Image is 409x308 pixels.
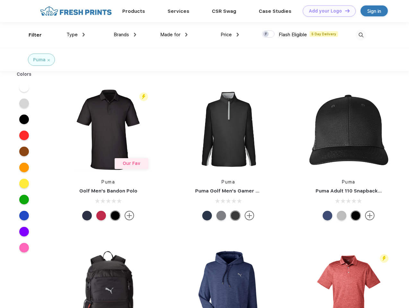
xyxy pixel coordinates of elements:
[337,211,346,220] div: Quarry with Brt Whit
[342,179,355,184] a: Puma
[134,33,136,37] img: dropdown.png
[12,71,37,78] div: Colors
[123,161,140,166] span: Our Fav
[33,56,46,63] div: Puma
[139,92,148,101] img: flash_active_toggle.svg
[65,87,151,172] img: func=resize&h=266
[195,188,297,194] a: Puma Golf Men's Gamer Golf Quarter-Zip
[160,32,180,38] span: Made for
[185,33,187,37] img: dropdown.png
[110,211,120,220] div: Puma Black
[122,8,145,14] a: Products
[245,211,254,220] img: more.svg
[168,8,189,14] a: Services
[79,188,137,194] a: Golf Men's Bandon Polo
[309,8,342,14] div: Add your Logo
[212,8,236,14] a: CSR Swag
[125,211,134,220] img: more.svg
[380,254,388,263] img: flash_active_toggle.svg
[351,211,361,220] div: Pma Blk Pma Blk
[323,211,332,220] div: Peacoat Qut Shd
[345,9,350,13] img: DT
[279,32,307,38] span: Flash Eligible
[309,31,338,37] span: 5 Day Delivery
[365,211,375,220] img: more.svg
[114,32,129,38] span: Brands
[96,211,106,220] div: Ski Patrol
[83,33,85,37] img: dropdown.png
[231,211,240,220] div: Puma Black
[216,211,226,220] div: Quiet Shade
[38,5,114,17] img: fo%20logo%202.webp
[202,211,212,220] div: Navy Blazer
[66,32,78,38] span: Type
[101,179,115,184] a: Puma
[356,30,366,40] img: desktop_search.svg
[306,87,391,172] img: func=resize&h=266
[222,179,235,184] a: Puma
[82,211,92,220] div: Navy Blazer
[29,31,42,39] div: Filter
[221,32,232,38] span: Price
[186,87,271,172] img: func=resize&h=266
[361,5,388,16] a: Sign in
[48,59,50,61] img: filter_cancel.svg
[237,33,239,37] img: dropdown.png
[367,7,381,15] div: Sign in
